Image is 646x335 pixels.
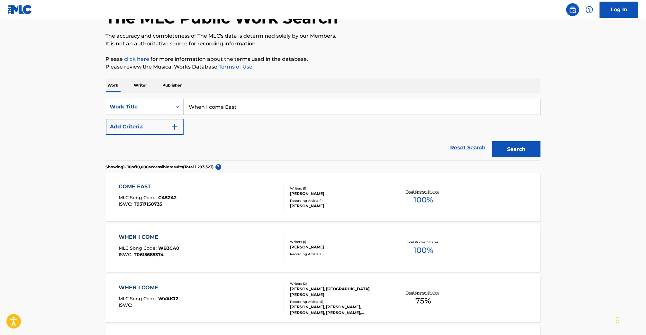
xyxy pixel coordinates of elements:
[218,64,253,70] a: Terms of Use
[290,281,387,286] div: Writers ( 2 )
[586,6,593,14] img: help
[161,79,184,92] p: Publisher
[566,3,579,16] a: Public Search
[106,63,541,71] p: Please review the Musical Works Database
[616,311,620,330] div: Drag
[106,119,184,135] button: Add Criteria
[106,40,541,48] p: It is not an authoritative source for recording information.
[119,296,158,302] span: MLC Song Code :
[106,274,541,322] a: WHEN I COMEMLC Song Code:WVAKJ2ISWC:Writers (2)[PERSON_NAME], [GEOGRAPHIC_DATA][PERSON_NAME]Recor...
[492,141,541,157] button: Search
[290,299,387,304] div: Recording Artists ( 5 )
[290,239,387,244] div: Writers ( 1 )
[614,304,646,335] iframe: Chat Widget
[406,290,441,295] p: Total Known Shares:
[119,245,158,251] span: MLC Song Code :
[290,304,387,316] div: [PERSON_NAME], [PERSON_NAME], [PERSON_NAME], [PERSON_NAME], [PERSON_NAME];PRECISION PRODUCTIONS;B...
[119,302,134,308] span: ISWC :
[158,245,179,251] span: WB3CA0
[106,32,541,40] p: The accuracy and completeness of The MLC's data is determined solely by our Members.
[290,198,387,203] div: Recording Artists ( 1 )
[119,195,158,200] span: MLC Song Code :
[106,99,541,161] form: Search Form
[132,79,149,92] p: Writer
[406,189,441,194] p: Total Known Shares:
[569,6,577,14] img: search
[583,3,596,16] div: Help
[106,55,541,63] p: Please for more information about the terms used in the database.
[414,245,433,256] span: 100 %
[406,240,441,245] p: Total Known Shares:
[134,252,164,257] span: T0615685374
[158,195,177,200] span: CA5ZA2
[600,2,638,18] a: Log In
[415,295,431,307] span: 75 %
[106,164,214,170] p: Showing 1 - 10 of 10,000 accessible results (Total 1,293,323 )
[290,191,387,197] div: [PERSON_NAME]
[119,233,179,241] div: WHEN I COME
[119,201,134,207] span: ISWC :
[119,183,177,191] div: COME EAST
[8,5,32,14] img: MLC Logo
[290,244,387,250] div: [PERSON_NAME]
[447,141,489,155] a: Reset Search
[158,296,178,302] span: WVAKJ2
[110,103,168,111] div: Work Title
[119,252,134,257] span: ISWC :
[290,203,387,209] div: [PERSON_NAME]
[106,79,121,92] p: Work
[290,286,387,298] div: [PERSON_NAME], [GEOGRAPHIC_DATA][PERSON_NAME]
[290,186,387,191] div: Writers ( 1 )
[290,252,387,256] div: Recording Artists ( 0 )
[134,201,162,207] span: T9317150735
[106,224,541,272] a: WHEN I COMEMLC Song Code:WB3CA0ISWC:T0615685374Writers (1)[PERSON_NAME]Recording Artists (0)Total...
[106,173,541,221] a: COME EASTMLC Song Code:CA5ZA2ISWC:T9317150735Writers (1)[PERSON_NAME]Recording Artists (1)[PERSON...
[119,284,178,292] div: WHEN I COME
[215,164,221,170] span: ?
[171,123,178,131] img: 9d2ae6d4665cec9f34b9.svg
[124,56,150,62] a: click here
[414,194,433,206] span: 100 %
